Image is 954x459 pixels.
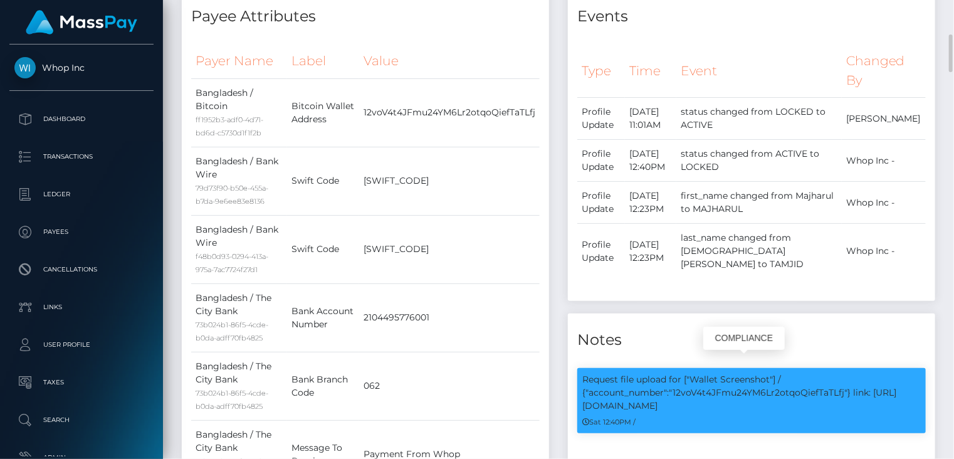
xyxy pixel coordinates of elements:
[9,292,154,323] a: Links
[577,329,926,351] h4: Notes
[9,404,154,436] a: Search
[287,78,359,147] td: Bitcoin Wallet Address
[14,185,149,204] p: Ledger
[191,147,287,215] td: Bangladesh / Bank Wire
[9,103,154,135] a: Dashboard
[191,215,287,283] td: Bangladesh / Bank Wire
[625,224,676,279] td: [DATE] 12:23PM
[625,44,676,97] th: Time
[676,44,842,97] th: Event
[842,98,926,140] td: [PERSON_NAME]
[287,147,359,215] td: Swift Code
[14,411,149,430] p: Search
[577,6,926,28] h4: Events
[625,182,676,224] td: [DATE] 12:23PM
[287,215,359,283] td: Swift Code
[676,140,842,182] td: status changed from ACTIVE to LOCKED
[577,98,625,140] td: Profile Update
[577,182,625,224] td: Profile Update
[625,98,676,140] td: [DATE] 11:01AM
[14,298,149,317] p: Links
[14,335,149,354] p: User Profile
[9,62,154,73] span: Whop Inc
[14,260,149,279] p: Cancellations
[196,252,268,274] small: f48b0d93-0294-413a-975a-7ac7724f27d1
[9,254,154,285] a: Cancellations
[582,418,636,426] small: Sat 12:40PM /
[196,389,268,411] small: 73b024b1-86f5-4cde-b0da-adff70fb4825
[577,140,625,182] td: Profile Update
[582,373,921,413] p: Request file upload for ["Wallet Screenshot"] / {"account_number":"12voV4t4JFmu24YM6Lr2otqoQiefTa...
[191,283,287,352] td: Bangladesh / The City Bank
[577,44,625,97] th: Type
[196,115,263,137] small: ff1952b3-adf0-4d71-bd6d-c5730d1f1f2b
[9,367,154,398] a: Taxes
[842,224,926,279] td: Whop Inc -
[9,179,154,210] a: Ledger
[359,352,540,420] td: 062
[287,352,359,420] td: Bank Branch Code
[359,215,540,283] td: [SWIFT_CODE]
[26,10,137,34] img: MassPay Logo
[191,78,287,147] td: Bangladesh / Bitcoin
[676,182,842,224] td: first_name changed from Majharul to MAJHARUL
[676,98,842,140] td: status changed from LOCKED to ACTIVE
[577,224,625,279] td: Profile Update
[9,216,154,248] a: Payees
[842,44,926,97] th: Changed By
[287,283,359,352] td: Bank Account Number
[14,147,149,166] p: Transactions
[625,140,676,182] td: [DATE] 12:40PM
[14,110,149,129] p: Dashboard
[359,283,540,352] td: 2104495776001
[703,327,785,350] div: COMPLIANCE
[191,6,540,28] h4: Payee Attributes
[191,44,287,78] th: Payer Name
[191,352,287,420] td: Bangladesh / The City Bank
[842,182,926,224] td: Whop Inc -
[14,223,149,241] p: Payees
[287,44,359,78] th: Label
[359,78,540,147] td: 12voV4t4JFmu24YM6Lr2otqoQiefTaTLfj
[196,184,268,206] small: 79d73f90-b50e-455a-b7da-9e6ee83e8136
[676,224,842,279] td: last_name changed from [DEMOGRAPHIC_DATA][PERSON_NAME] to TAMJID
[842,140,926,182] td: Whop Inc -
[359,147,540,215] td: [SWIFT_CODE]
[9,141,154,172] a: Transactions
[14,373,149,392] p: Taxes
[196,320,268,342] small: 73b024b1-86f5-4cde-b0da-adff70fb4825
[9,329,154,361] a: User Profile
[359,44,540,78] th: Value
[14,57,36,78] img: Whop Inc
